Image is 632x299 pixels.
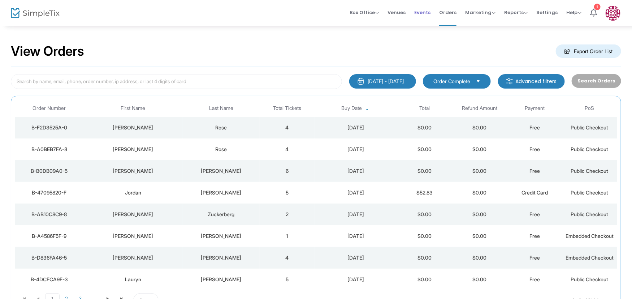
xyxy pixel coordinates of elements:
div: 9/16/2025 [316,276,395,283]
div: Ginsberg [185,167,258,175]
td: $0.00 [397,138,452,160]
td: $0.00 [452,204,507,225]
div: Lauryn [85,276,181,283]
div: B-4DCFCA9F-3 [17,276,82,283]
span: Free [529,168,540,174]
div: Jordan [85,189,181,196]
span: Free [529,276,540,282]
div: Gregory [85,146,181,153]
td: $0.00 [397,247,452,269]
div: DiGennaro [185,254,258,261]
div: B-A0BEB7FA-8 [17,146,82,153]
th: Total [397,100,452,117]
span: Free [529,124,540,131]
div: B-F2D3525A-0 [17,124,82,131]
m-button: Advanced filters [498,74,565,89]
span: Free [529,255,540,261]
span: Public Checkout [571,276,609,282]
span: Embedded Checkout [566,233,614,239]
td: $0.00 [452,138,507,160]
span: Public Checkout [571,211,609,217]
span: Buy Date [341,105,362,111]
div: 9/17/2025 [316,167,395,175]
span: Box Office [350,9,379,16]
div: B-A4586F5F-9 [17,232,82,240]
span: Venues [388,3,406,22]
button: [DATE] - [DATE] [349,74,416,89]
div: 9/17/2025 [316,146,395,153]
td: $0.00 [397,160,452,182]
span: Public Checkout [571,189,609,196]
td: 6 [260,160,315,182]
m-button: Export Order List [556,44,621,58]
img: monthly [357,78,364,85]
div: Rose [185,124,258,131]
span: Credit Card [521,189,548,196]
td: 4 [260,138,315,160]
td: 4 [260,117,315,138]
td: 5 [260,269,315,290]
td: $0.00 [452,182,507,204]
span: Public Checkout [571,124,609,131]
div: Data table [15,100,617,290]
div: B-AB10C8C9-8 [17,211,82,218]
span: Events [414,3,430,22]
div: B-D836FA46-5 [17,254,82,261]
div: Rose [185,146,258,153]
span: Order Complete [433,78,470,85]
span: Sortable [364,106,370,111]
div: 9/16/2025 [316,232,395,240]
button: Select [473,77,483,85]
span: First Name [121,105,146,111]
span: PoS [585,105,594,111]
div: Liz [85,211,181,218]
td: $52.83 [397,182,452,204]
span: Free [529,233,540,239]
img: filter [506,78,513,85]
td: $0.00 [452,160,507,182]
span: Reports [504,9,528,16]
td: $0.00 [397,204,452,225]
td: 1 [260,225,315,247]
th: Refund Amount [452,100,507,117]
span: Public Checkout [571,168,609,174]
div: 9/16/2025 [316,211,395,218]
td: $0.00 [452,269,507,290]
div: 9/17/2025 [316,189,395,196]
div: [DATE] - [DATE] [368,78,404,85]
span: Free [529,211,540,217]
input: Search by name, email, phone, order number, ip address, or last 4 digits of card [11,74,342,89]
td: $0.00 [397,269,452,290]
td: 5 [260,182,315,204]
td: 2 [260,204,315,225]
h2: View Orders [11,43,84,59]
span: Marketing [465,9,495,16]
td: $0.00 [397,225,452,247]
th: Total Tickets [260,100,315,117]
div: B-B0DB09A0-5 [17,167,82,175]
span: Order Number [33,105,66,111]
div: 1 [594,4,601,10]
div: 9/16/2025 [316,254,395,261]
td: $0.00 [452,225,507,247]
span: Embedded Checkout [566,255,614,261]
span: Last Name [209,105,233,111]
span: Payment [525,105,545,111]
div: Sarah [85,167,181,175]
span: Help [566,9,581,16]
div: Julianne [85,254,181,261]
div: 9/17/2025 [316,124,395,131]
span: Settings [536,3,558,22]
span: Orders [439,3,456,22]
span: Free [529,146,540,152]
td: 4 [260,247,315,269]
div: Zuckerberg [185,211,258,218]
div: Cohen [185,276,258,283]
div: Cooper [185,189,258,196]
span: Public Checkout [571,146,609,152]
td: $0.00 [452,117,507,138]
td: $0.00 [397,117,452,138]
div: Gregory [85,124,181,131]
div: Julianne [85,232,181,240]
div: B-47095820-F [17,189,82,196]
